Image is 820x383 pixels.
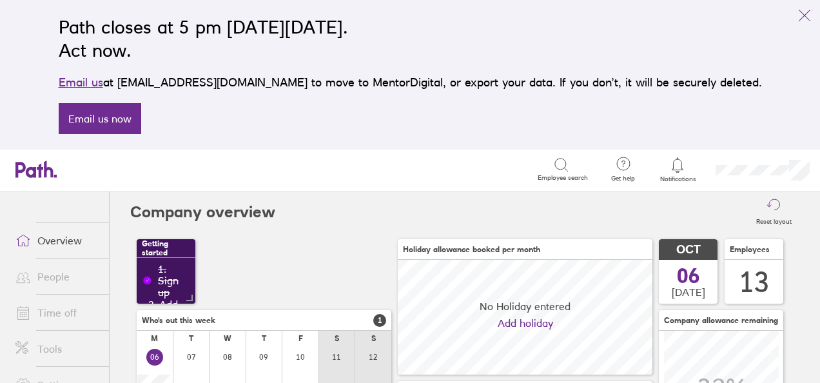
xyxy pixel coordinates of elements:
[151,334,158,343] div: M
[224,334,231,343] div: W
[657,175,699,183] span: Notifications
[538,174,588,182] span: Employee search
[664,316,778,325] span: Company allowance remaining
[498,317,553,329] a: Add holiday
[748,191,799,233] button: Reset layout
[676,243,701,257] span: OCT
[130,191,275,233] h2: Company overview
[739,266,770,299] div: 13
[677,266,700,286] span: 06
[5,300,109,326] a: Time off
[189,334,193,343] div: T
[59,74,762,92] p: at [EMAIL_ADDRESS][DOMAIN_NAME] to move to MentorDigital, or export your data. If you don’t, it w...
[371,334,376,343] div: S
[59,75,103,89] a: Email us
[748,214,799,226] label: Reset layout
[602,175,644,182] span: Get help
[158,263,190,299] div: 1. Sign up
[730,245,770,254] span: Employees
[142,316,215,325] span: Who's out this week
[335,334,339,343] div: S
[657,156,699,183] a: Notifications
[5,228,109,253] a: Overview
[298,334,303,343] div: F
[403,245,540,254] span: Holiday allowance booked per month
[373,314,386,327] span: 1
[144,163,177,175] div: Search
[59,15,762,62] h2: Path closes at 5 pm [DATE][DATE]. Act now.
[262,334,266,343] div: T
[59,103,141,134] a: Email us now
[148,299,199,334] a: 2. Add your employees
[5,336,109,362] a: Tools
[5,264,109,290] a: People
[672,286,705,298] span: [DATE]
[137,239,195,258] h3: Getting started
[480,300,571,312] span: No Holiday entered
